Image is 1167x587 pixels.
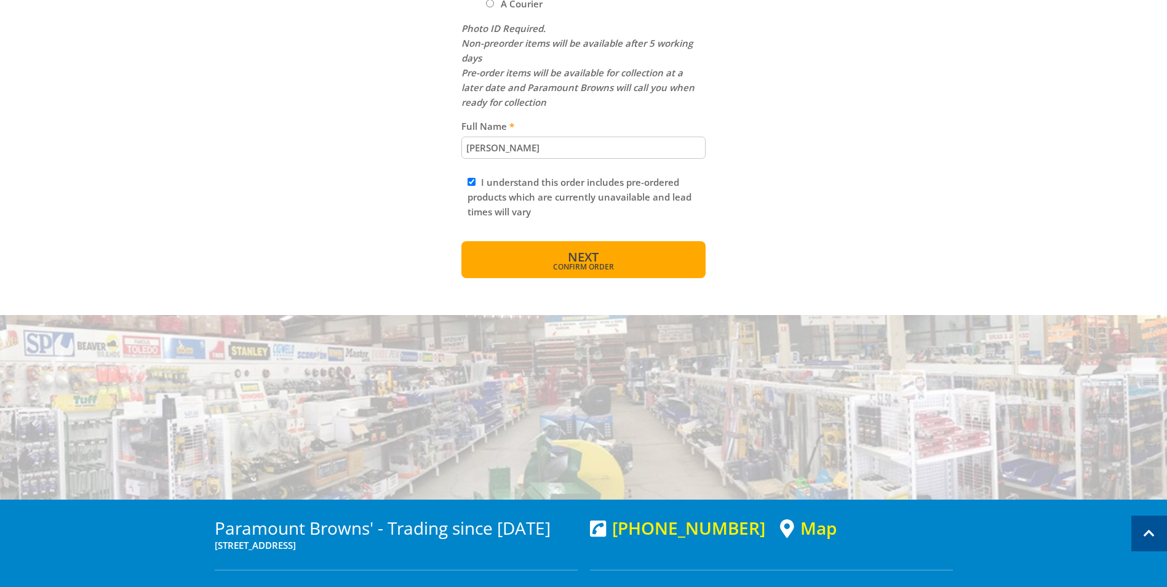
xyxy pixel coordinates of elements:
[461,137,706,159] input: Please enter the full name of the person who will be collecting your order.
[461,119,706,134] label: Full Name
[488,263,679,271] span: Confirm order
[461,241,706,278] button: Next Confirm order
[468,176,691,218] label: I understand this order includes pre-ordered products which are currently unavailable and lead ti...
[568,249,599,265] span: Next
[590,518,765,538] div: [PHONE_NUMBER]
[215,538,578,553] p: [STREET_ADDRESS]
[780,518,837,538] a: View a map of Gepps Cross location
[215,518,578,538] h3: Paramount Browns' - Trading since [DATE]
[461,22,695,108] em: Photo ID Required. Non-preorder items will be available after 5 working days Pre-order items will...
[468,178,476,186] input: Please read and complete.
